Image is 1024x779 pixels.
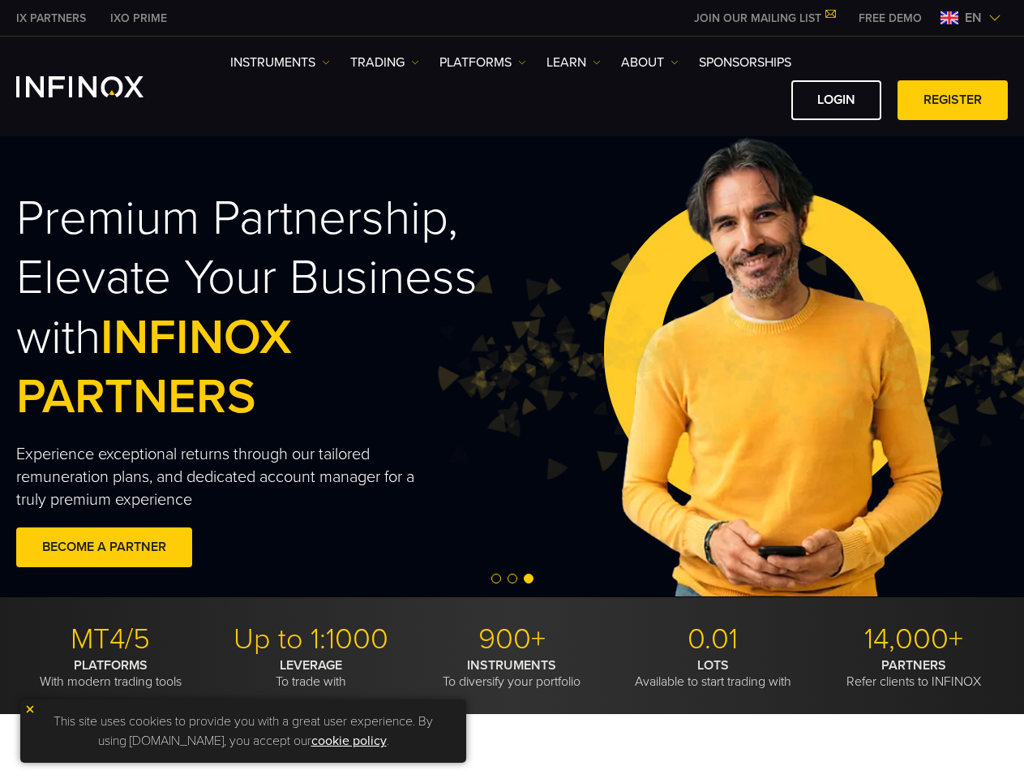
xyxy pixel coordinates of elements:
[217,657,406,690] p: To trade with
[619,622,808,657] p: 0.01
[24,704,36,715] img: yellow close icon
[28,708,458,755] p: This site uses cookies to provide you with a great user experience. By using [DOMAIN_NAME], you a...
[98,10,179,27] a: INFINOX
[699,53,791,72] a: SPONSORSHIPS
[418,657,606,690] p: To diversify your portfolio
[350,53,419,72] a: TRADING
[311,733,387,749] a: cookie policy
[439,53,526,72] a: PLATFORMS
[16,76,182,97] a: INFINOX Logo
[958,8,988,28] span: en
[74,657,148,674] strong: PLATFORMS
[16,308,292,426] span: INFINOX PARTNERS
[217,622,406,657] p: Up to 1:1000
[819,657,1008,690] p: Refer clients to INFINOX
[619,657,808,690] p: Available to start trading with
[280,657,342,674] strong: LEVERAGE
[697,657,729,674] strong: LOTS
[491,574,501,583] span: Go to slide 1
[4,10,98,27] a: INFINOX
[16,622,205,657] p: MT4/5
[819,622,1008,657] p: 14,000+
[16,527,192,567] a: BECOME A PARTNER
[16,657,205,690] p: With modern trading tools
[508,574,517,583] span: Go to slide 2
[467,657,556,674] strong: INSTRUMENTS
[418,622,606,657] p: 900+
[16,189,542,427] h2: Premium Partnership, Elevate Your Business with
[898,80,1008,120] a: REGISTER
[546,53,601,72] a: Learn
[682,11,846,25] a: JOIN OUR MAILING LIST
[881,657,946,674] strong: PARTNERS
[524,574,533,583] span: Go to slide 3
[846,10,934,27] a: INFINOX MENU
[621,53,679,72] a: ABOUT
[791,80,881,120] a: LOGIN
[16,443,437,511] p: Experience exceptional returns through our tailored remuneration plans, and dedicated account man...
[230,53,330,72] a: Instruments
